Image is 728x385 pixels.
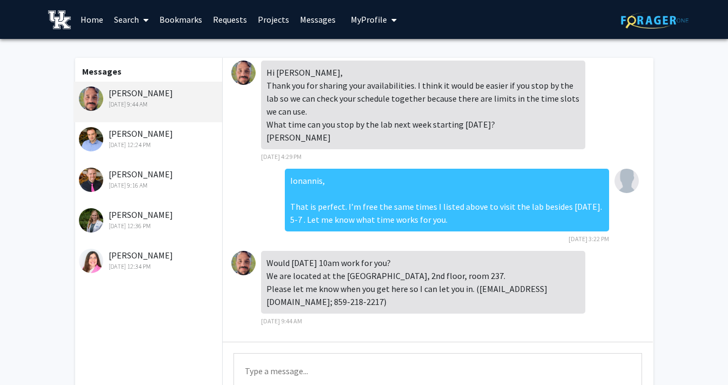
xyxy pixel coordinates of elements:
[79,87,220,109] div: [PERSON_NAME]
[75,1,109,38] a: Home
[79,140,220,150] div: [DATE] 12:24 PM
[79,221,220,231] div: [DATE] 12:36 PM
[351,14,387,25] span: My Profile
[231,61,256,85] img: Ioannis Papazoglou
[261,61,585,149] div: Hi [PERSON_NAME], Thank you for sharing your availabilities. I think it would be easier if you st...
[79,208,220,231] div: [PERSON_NAME]
[79,168,220,190] div: [PERSON_NAME]
[261,152,302,161] span: [DATE] 4:29 PM
[79,249,220,271] div: [PERSON_NAME]
[8,336,46,377] iframe: Chat
[82,66,122,77] b: Messages
[261,251,585,314] div: Would [DATE] 10am work for you? We are located at the [GEOGRAPHIC_DATA], 2nd floor, room 237. Ple...
[615,169,639,193] img: Ella Scholtz
[79,99,220,109] div: [DATE] 9:44 AM
[48,10,71,29] img: University of Kentucky Logo
[231,251,256,275] img: Ioannis Papazoglou
[79,181,220,190] div: [DATE] 9:16 AM
[79,127,220,150] div: [PERSON_NAME]
[79,208,103,233] img: Annabel McAtee
[154,1,208,38] a: Bookmarks
[109,1,154,38] a: Search
[79,168,103,192] img: Corey Hawes
[79,262,220,271] div: [DATE] 12:34 PM
[79,127,103,151] img: Thomas Kampourakis
[261,317,302,325] span: [DATE] 9:44 AM
[285,169,609,231] div: Ionannis, That is perfect. I’m free the same times I listed above to visit the lab besides [DATE]...
[569,235,609,243] span: [DATE] 3:22 PM
[295,1,341,38] a: Messages
[79,249,103,273] img: Hannah Allen
[621,12,689,29] img: ForagerOne Logo
[79,87,103,111] img: Ioannis Papazoglou
[252,1,295,38] a: Projects
[208,1,252,38] a: Requests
